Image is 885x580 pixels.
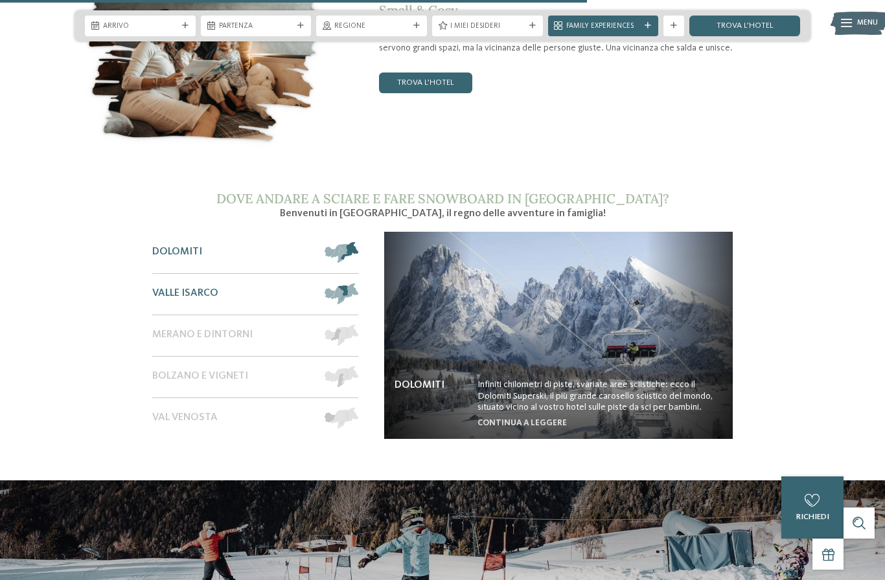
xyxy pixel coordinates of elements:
[280,208,606,219] span: Benvenuti in [GEOGRAPHIC_DATA], il regno delle avventure in famiglia!
[379,72,472,93] a: trova l’hotel
[566,21,641,32] span: Family Experiences
[152,412,218,424] span: Val Venosta
[384,232,733,439] img: Hotel sulle piste da sci per bambini: divertimento senza confini
[152,329,253,341] span: Merano e dintorni
[781,476,844,539] a: richiedi
[152,246,202,258] span: Dolomiti
[103,21,178,32] span: Arrivo
[477,419,567,427] a: continua a leggere
[450,21,525,32] span: I miei desideri
[334,21,409,32] span: Regione
[796,513,829,521] span: richiedi
[152,287,218,300] span: Valle Isarco
[152,370,248,383] span: Bolzano e vigneti
[216,190,669,206] span: Dove andare a sciare e fare snowboard in [GEOGRAPHIC_DATA]?
[689,16,800,36] a: trova l’hotel
[219,21,293,32] span: Partenza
